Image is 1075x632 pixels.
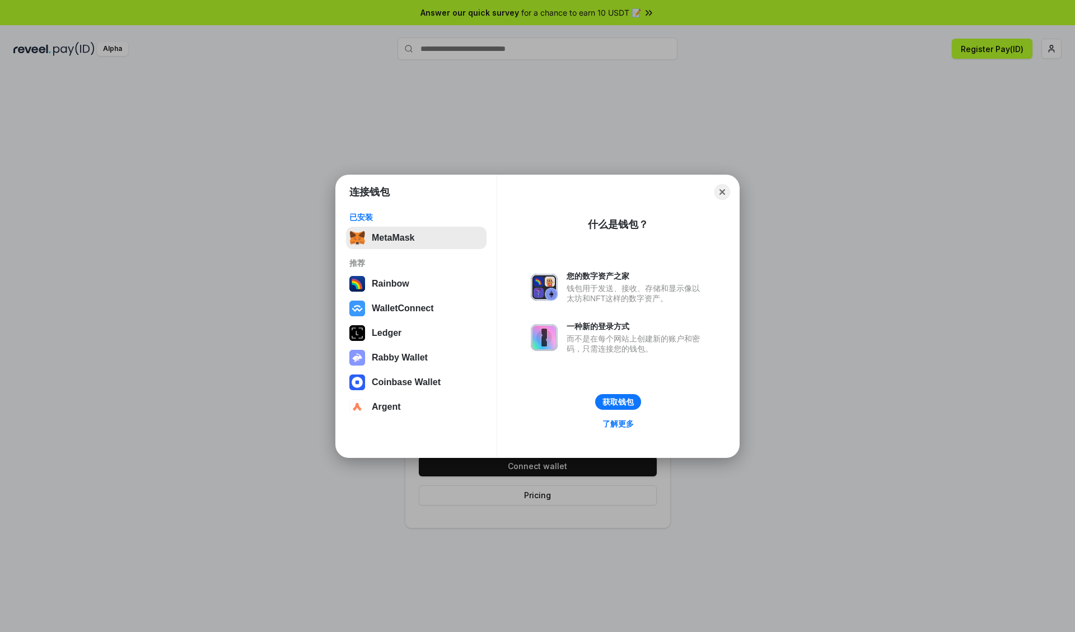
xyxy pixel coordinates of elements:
[349,276,365,292] img: svg+xml,%3Csvg%20width%3D%22120%22%20height%3D%22120%22%20viewBox%3D%220%200%20120%20120%22%20fil...
[346,297,487,320] button: WalletConnect
[596,416,641,431] a: 了解更多
[567,283,705,303] div: 钱包用于发送、接收、存储和显示像以太坊和NFT这样的数字资产。
[346,347,487,369] button: Rabby Wallet
[595,394,641,410] button: 获取钱包
[349,185,390,199] h1: 连接钱包
[346,227,487,249] button: MetaMask
[372,279,409,289] div: Rainbow
[714,184,730,200] button: Close
[372,377,441,387] div: Coinbase Wallet
[349,374,365,390] img: svg+xml,%3Csvg%20width%3D%2228%22%20height%3D%2228%22%20viewBox%3D%220%200%2028%2028%22%20fill%3D...
[372,402,401,412] div: Argent
[349,230,365,246] img: svg+xml,%3Csvg%20fill%3D%22none%22%20height%3D%2233%22%20viewBox%3D%220%200%2035%2033%22%20width%...
[349,350,365,366] img: svg+xml,%3Csvg%20xmlns%3D%22http%3A%2F%2Fwww.w3.org%2F2000%2Fsvg%22%20fill%3D%22none%22%20viewBox...
[372,303,434,313] div: WalletConnect
[531,324,558,351] img: svg+xml,%3Csvg%20xmlns%3D%22http%3A%2F%2Fwww.w3.org%2F2000%2Fsvg%22%20fill%3D%22none%22%20viewBox...
[349,301,365,316] img: svg+xml,%3Csvg%20width%3D%2228%22%20height%3D%2228%22%20viewBox%3D%220%200%2028%2028%22%20fill%3D...
[588,218,648,231] div: 什么是钱包？
[346,322,487,344] button: Ledger
[602,419,634,429] div: 了解更多
[349,325,365,341] img: svg+xml,%3Csvg%20xmlns%3D%22http%3A%2F%2Fwww.w3.org%2F2000%2Fsvg%22%20width%3D%2228%22%20height%3...
[346,371,487,394] button: Coinbase Wallet
[346,396,487,418] button: Argent
[349,258,483,268] div: 推荐
[346,273,487,295] button: Rainbow
[567,321,705,331] div: 一种新的登录方式
[349,212,483,222] div: 已安装
[372,328,401,338] div: Ledger
[567,271,705,281] div: 您的数字资产之家
[349,399,365,415] img: svg+xml,%3Csvg%20width%3D%2228%22%20height%3D%2228%22%20viewBox%3D%220%200%2028%2028%22%20fill%3D...
[567,334,705,354] div: 而不是在每个网站上创建新的账户和密码，只需连接您的钱包。
[602,397,634,407] div: 获取钱包
[531,274,558,301] img: svg+xml,%3Csvg%20xmlns%3D%22http%3A%2F%2Fwww.w3.org%2F2000%2Fsvg%22%20fill%3D%22none%22%20viewBox...
[372,353,428,363] div: Rabby Wallet
[372,233,414,243] div: MetaMask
